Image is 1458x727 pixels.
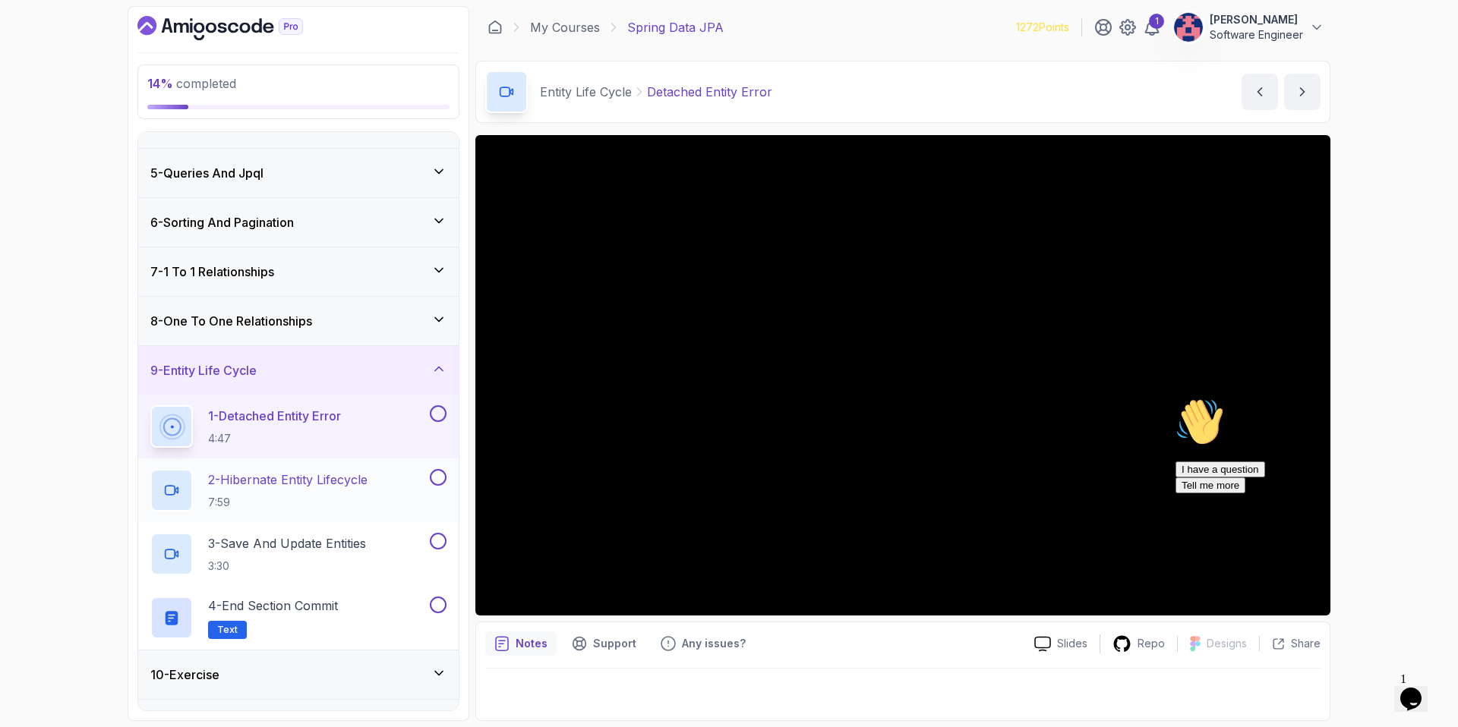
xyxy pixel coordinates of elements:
button: 2-Hibernate Entity Lifecycle7:59 [150,469,447,511]
button: notes button [485,631,557,656]
h3: 8 - One To One Relationships [150,312,312,330]
a: 1 [1143,18,1161,36]
span: 14 % [147,76,173,91]
button: Tell me more [6,86,76,102]
p: Spring Data JPA [627,18,724,36]
button: 9-Entity Life Cycle [138,346,459,395]
p: Detached Entity Error [647,83,772,101]
p: 1272 Points [1016,20,1069,35]
a: Dashboard [137,16,338,40]
h3: 5 - Queries And Jpql [150,164,264,182]
h3: 10 - Exercise [150,666,219,684]
p: 3:30 [208,559,366,574]
iframe: 1 - Detached Entity Error [475,135,1330,615]
button: 1-Detached Entity Error4:47 [150,405,447,448]
p: 4 - End Section Commit [208,596,338,615]
p: 3 - Save And Update Entities [208,534,366,552]
p: 1 - Detached Entity Error [208,407,341,425]
a: My Courses [530,18,600,36]
div: 👋Hi! How can we help?I have a questionTell me more [6,6,279,102]
span: completed [147,76,236,91]
span: Text [217,624,238,636]
button: 10-Exercise [138,650,459,699]
button: user profile image[PERSON_NAME]Software Engineer [1173,12,1324,42]
p: 7:59 [208,495,368,510]
div: 1 [1149,14,1164,29]
button: I have a question [6,70,96,86]
button: Support button [563,631,645,656]
button: Feedback button [652,631,755,656]
p: 2 - Hibernate Entity Lifecycle [208,471,368,489]
button: 4-End Section CommitText [150,596,447,639]
button: next content [1284,74,1321,110]
p: Entity Life Cycle [540,83,632,101]
img: user profile image [1174,13,1203,42]
p: 4:47 [208,431,341,446]
a: Repo [1100,634,1177,653]
h3: 9 - Entity Life Cycle [150,361,257,379]
button: 7-1 To 1 Relationships [138,247,459,296]
p: Notes [516,636,548,651]
iframe: chat widget [1169,392,1443,659]
span: Hi! How can we help? [6,46,150,57]
button: 3-Save And Update Entities3:30 [150,533,447,575]
button: 6-Sorting And Pagination [138,198,459,247]
a: Slides [1022,636,1100,652]
button: 5-Queries And Jpql [138,149,459,197]
a: Dashboard [488,20,503,35]
p: Any issues? [682,636,746,651]
p: Support [593,636,636,651]
p: Repo [1138,636,1165,651]
h3: 7 - 1 To 1 Relationships [150,263,274,281]
button: 8-One To One Relationships [138,297,459,345]
img: :wave: [6,6,55,55]
iframe: chat widget [1394,666,1443,712]
p: [PERSON_NAME] [1210,12,1303,27]
button: previous content [1242,74,1278,110]
h3: 6 - Sorting And Pagination [150,213,294,231]
p: Software Engineer [1210,27,1303,42]
p: Slides [1057,636,1087,651]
